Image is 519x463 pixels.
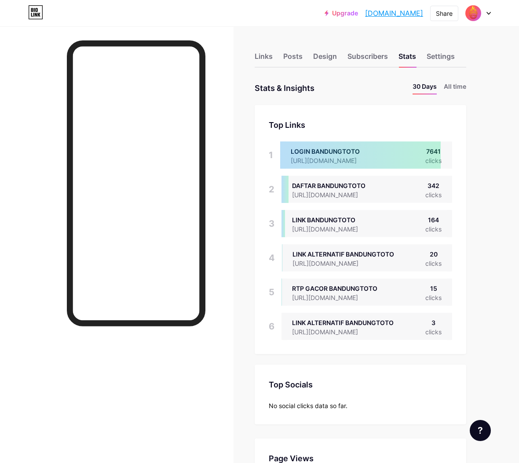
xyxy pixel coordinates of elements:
div: Top Links [269,119,452,131]
div: 342 [425,181,442,190]
a: Upgrade [325,10,358,17]
div: 3 [425,318,442,327]
div: LINK ALTERNATIF BANDUNGTOTO [292,250,394,259]
div: Stats & Insights [255,82,314,94]
div: No social clicks data so far. [269,401,452,410]
div: Stats [398,51,416,67]
div: LINK ALTERNATIF BANDUNGTOTO [292,318,394,327]
div: Links [255,51,273,67]
div: Design [313,51,337,67]
div: LINK BANDUNGTOTO [292,215,372,224]
div: Top Socials [269,379,452,391]
div: [URL][DOMAIN_NAME] [292,190,372,199]
div: 164 [425,215,442,224]
div: clicks [425,327,442,336]
div: 15 [425,284,442,293]
a: [DOMAIN_NAME] [365,8,423,18]
div: clicks [425,293,442,302]
div: Subscribers [347,51,388,67]
div: Posts [283,51,303,67]
div: 6 [269,313,274,340]
div: [URL][DOMAIN_NAME] [292,293,377,302]
li: 30 Days [413,82,437,94]
div: clicks [425,224,442,234]
div: 5 [269,279,274,306]
div: 3 [269,210,274,237]
div: DAFTAR BANDUNGTOTO [292,181,372,190]
div: 2 [269,176,274,203]
div: 20 [425,250,442,259]
div: [URL][DOMAIN_NAME] [292,327,394,336]
div: 1 [269,141,273,169]
div: clicks [425,190,442,199]
img: Bandung Banned [465,5,482,22]
div: clicks [425,259,442,268]
div: Settings [427,51,455,67]
div: [URL][DOMAIN_NAME] [292,259,394,268]
div: [URL][DOMAIN_NAME] [292,224,372,234]
div: 4 [269,244,275,271]
div: RTP GACOR BANDUNGTOTO [292,284,377,293]
div: Share [436,9,453,18]
li: All time [444,82,466,94]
